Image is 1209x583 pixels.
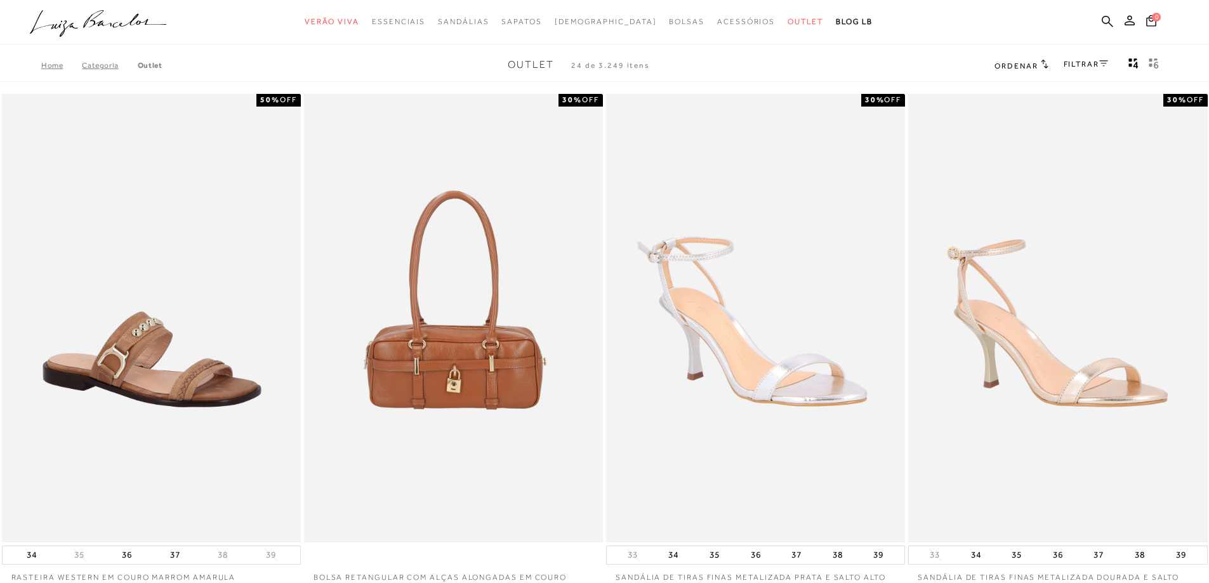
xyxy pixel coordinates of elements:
strong: 50% [260,95,280,104]
button: 38 [1131,546,1149,564]
span: OFF [884,95,901,104]
button: 35 [1008,546,1026,564]
img: RASTEIRA WESTERN EM COURO MARROM AMARULA [3,96,300,540]
a: RASTEIRA WESTERN EM COURO MARROM AMARULA RASTEIRA WESTERN EM COURO MARROM AMARULA [3,96,300,540]
span: BLOG LB [836,17,873,26]
button: 39 [262,549,280,561]
span: 24 de 3.249 itens [571,61,650,70]
a: categoryNavScreenReaderText [372,10,425,34]
span: OFF [280,95,297,104]
button: 39 [1172,546,1190,564]
span: Ordenar [994,62,1038,70]
button: 33 [926,549,944,561]
button: 38 [829,546,847,564]
a: BOLSA RETANGULAR COM ALÇAS ALONGADAS EM COURO CARAMELO MÉDIA BOLSA RETANGULAR COM ALÇAS ALONGADAS... [305,96,602,540]
img: SANDÁLIA DE TIRAS FINAS METALIZADA PRATA E SALTO ALTO FINO [607,96,904,540]
span: Bolsas [669,17,704,26]
span: [DEMOGRAPHIC_DATA] [555,17,657,26]
button: 37 [1090,546,1107,564]
span: Verão Viva [305,17,359,26]
span: OFF [1187,95,1204,104]
span: Sapatos [501,17,541,26]
strong: 30% [1167,95,1187,104]
button: Mostrar 4 produtos por linha [1125,57,1142,74]
a: Home [41,61,82,70]
button: 33 [624,549,642,561]
button: 34 [23,546,41,564]
a: SANDÁLIA DE TIRAS FINAS METALIZADA DOURADA E SALTO ALTO FINO SANDÁLIA DE TIRAS FINAS METALIZADA D... [909,96,1206,540]
span: Essenciais [372,17,425,26]
span: OFF [582,95,599,104]
a: RASTEIRA WESTERN EM COURO MARROM AMARULA [2,565,301,583]
button: 39 [869,546,887,564]
a: Categoria [82,61,137,70]
span: Outlet [508,59,554,70]
button: 0 [1142,14,1160,31]
a: categoryNavScreenReaderText [438,10,489,34]
a: BLOG LB [836,10,873,34]
span: Acessórios [717,17,775,26]
a: SANDÁLIA DE TIRAS FINAS METALIZADA PRATA E SALTO ALTO FINO SANDÁLIA DE TIRAS FINAS METALIZADA PRA... [607,96,904,540]
button: gridText6Desc [1145,57,1163,74]
span: Outlet [788,17,823,26]
a: Outlet [138,61,162,70]
a: categoryNavScreenReaderText [717,10,775,34]
button: 38 [214,549,232,561]
button: 35 [70,549,88,561]
span: Sandálias [438,17,489,26]
a: categoryNavScreenReaderText [669,10,704,34]
strong: 30% [865,95,885,104]
button: 37 [166,546,184,564]
a: categoryNavScreenReaderText [501,10,541,34]
button: 35 [706,546,723,564]
a: categoryNavScreenReaderText [305,10,359,34]
img: SANDÁLIA DE TIRAS FINAS METALIZADA DOURADA E SALTO ALTO FINO [909,96,1206,540]
button: 36 [118,546,136,564]
button: 36 [1049,546,1067,564]
a: FILTRAR [1064,60,1108,69]
strong: 30% [562,95,582,104]
button: 34 [664,546,682,564]
img: BOLSA RETANGULAR COM ALÇAS ALONGADAS EM COURO CARAMELO MÉDIA [305,96,602,540]
a: categoryNavScreenReaderText [788,10,823,34]
span: 0 [1152,13,1161,22]
button: 37 [788,546,805,564]
button: 34 [967,546,985,564]
button: 36 [747,546,765,564]
a: noSubCategoriesText [555,10,657,34]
